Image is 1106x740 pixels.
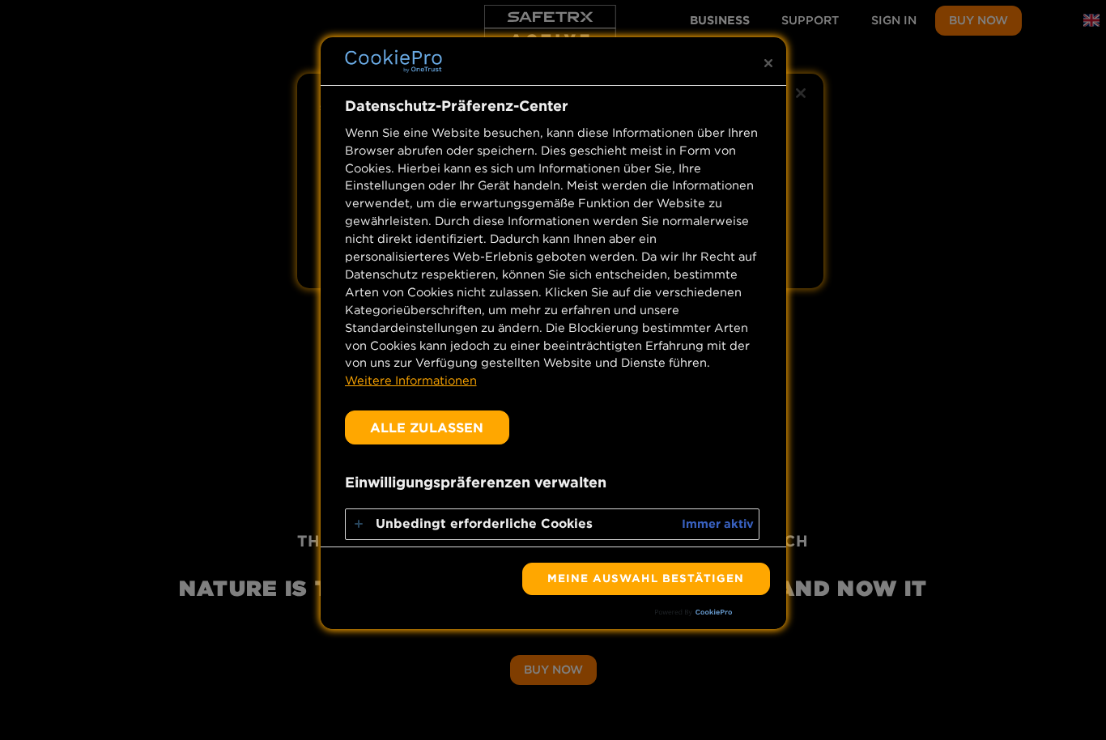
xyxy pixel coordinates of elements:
[345,373,477,388] a: Weitere Informationen zum Datenschutz, wird in neuer registerkarte geöffnet
[345,473,759,500] h3: Einwilligungspräferenzen verwalten
[345,45,442,78] div: Firmenlogo
[655,609,778,629] a: Powered by OneTrust Wird in neuer Registerkarte geöffnet
[345,410,509,444] button: Alle zulassen
[345,95,759,117] h2: Datenschutz-Präferenz-Center
[345,49,442,73] img: Firmenlogo
[751,45,786,81] button: Schließen
[522,563,770,595] button: Meine Auswahl bestätigen
[345,125,759,391] div: Wenn Sie eine Website besuchen, kann diese Informationen über Ihren Browser abrufen oder speicher...
[655,609,733,617] img: Powered by OneTrust Wird in neuer Registerkarte geöffnet
[321,37,786,629] div: Datenschutz-Präferenz-Center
